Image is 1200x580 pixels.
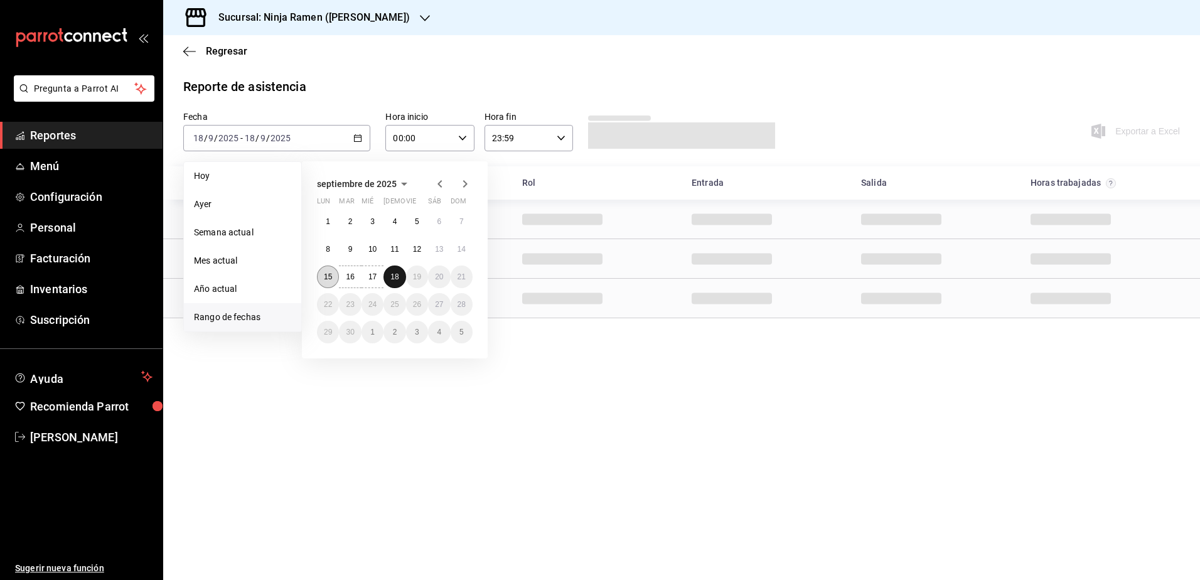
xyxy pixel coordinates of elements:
[413,272,421,281] abbr: 19 de septiembre de 2025
[512,244,613,273] div: Cell
[383,293,405,316] button: 25 de septiembre de 2025
[317,176,412,191] button: septiembre de 2025
[317,210,339,233] button: 1 de septiembre de 2025
[413,300,421,309] abbr: 26 de septiembre de 2025
[15,562,153,575] span: Sugerir nueva función
[383,210,405,233] button: 4 de septiembre de 2025
[1021,205,1121,234] div: Cell
[206,45,247,57] span: Regresar
[851,205,951,234] div: Cell
[406,321,428,343] button: 3 de octubre de 2025
[362,321,383,343] button: 1 de octubre de 2025
[362,197,373,210] abbr: miércoles
[428,238,450,260] button: 13 de septiembre de 2025
[682,284,782,313] div: Cell
[435,272,443,281] abbr: 20 de septiembre de 2025
[383,197,458,210] abbr: jueves
[194,226,291,239] span: Semana actual
[406,210,428,233] button: 5 de septiembre de 2025
[317,321,339,343] button: 29 de septiembre de 2025
[9,91,154,104] a: Pregunta a Parrot AI
[451,266,473,288] button: 21 de septiembre de 2025
[214,133,218,143] span: /
[406,238,428,260] button: 12 de septiembre de 2025
[30,158,153,175] span: Menú
[339,293,361,316] button: 23 de septiembre de 2025
[362,238,383,260] button: 10 de septiembre de 2025
[138,33,148,43] button: open_drawer_menu
[393,217,397,226] abbr: 4 de septiembre de 2025
[682,205,782,234] div: Cell
[458,245,466,254] abbr: 14 de septiembre de 2025
[362,266,383,288] button: 17 de septiembre de 2025
[30,188,153,205] span: Configuración
[163,239,1200,279] div: Row
[339,321,361,343] button: 30 de septiembre de 2025
[163,166,1200,200] div: Head
[346,300,354,309] abbr: 23 de septiembre de 2025
[346,272,354,281] abbr: 16 de septiembre de 2025
[348,217,353,226] abbr: 2 de septiembre de 2025
[428,321,450,343] button: 4 de octubre de 2025
[208,10,410,25] h3: Sucursal: Ninja Ramen ([PERSON_NAME])
[413,245,421,254] abbr: 12 de septiembre de 2025
[458,272,466,281] abbr: 21 de septiembre de 2025
[435,245,443,254] abbr: 13 de septiembre de 2025
[255,133,259,143] span: /
[451,197,466,210] abbr: domingo
[317,197,330,210] abbr: lunes
[30,219,153,236] span: Personal
[368,272,377,281] abbr: 17 de septiembre de 2025
[30,311,153,328] span: Suscripción
[383,321,405,343] button: 2 de octubre de 2025
[368,245,377,254] abbr: 10 de septiembre de 2025
[459,328,464,336] abbr: 5 de octubre de 2025
[339,266,361,288] button: 16 de septiembre de 2025
[173,171,512,195] div: HeadCell
[30,398,153,415] span: Recomienda Parrot
[415,328,419,336] abbr: 3 de octubre de 2025
[194,254,291,267] span: Mes actual
[383,266,405,288] button: 18 de septiembre de 2025
[30,369,136,384] span: Ayuda
[428,293,450,316] button: 27 de septiembre de 2025
[317,179,397,189] span: septiembre de 2025
[244,133,255,143] input: --
[260,133,266,143] input: --
[390,245,399,254] abbr: 11 de septiembre de 2025
[317,238,339,260] button: 8 de septiembre de 2025
[428,266,450,288] button: 20 de septiembre de 2025
[390,300,399,309] abbr: 25 de septiembre de 2025
[1021,244,1121,273] div: Cell
[362,293,383,316] button: 24 de septiembre de 2025
[193,133,204,143] input: --
[512,171,682,195] div: HeadCell
[324,272,332,281] abbr: 15 de septiembre de 2025
[208,133,214,143] input: --
[393,328,397,336] abbr: 2 de octubre de 2025
[428,210,450,233] button: 6 de septiembre de 2025
[1021,171,1190,195] div: HeadCell
[339,197,354,210] abbr: martes
[194,198,291,211] span: Ayer
[163,200,1200,239] div: Row
[270,133,291,143] input: ----
[163,166,1200,318] div: Container
[682,244,782,273] div: Cell
[163,279,1200,318] div: Row
[512,205,613,234] div: Cell
[459,217,464,226] abbr: 7 de septiembre de 2025
[326,217,330,226] abbr: 1 de septiembre de 2025
[851,244,951,273] div: Cell
[435,300,443,309] abbr: 27 de septiembre de 2025
[390,272,399,281] abbr: 18 de septiembre de 2025
[437,217,441,226] abbr: 6 de septiembre de 2025
[1021,284,1121,313] div: Cell
[194,169,291,183] span: Hoy
[451,321,473,343] button: 5 de octubre de 2025
[324,328,332,336] abbr: 29 de septiembre de 2025
[851,284,951,313] div: Cell
[240,133,243,143] span: -
[183,77,306,96] div: Reporte de asistencia
[266,133,270,143] span: /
